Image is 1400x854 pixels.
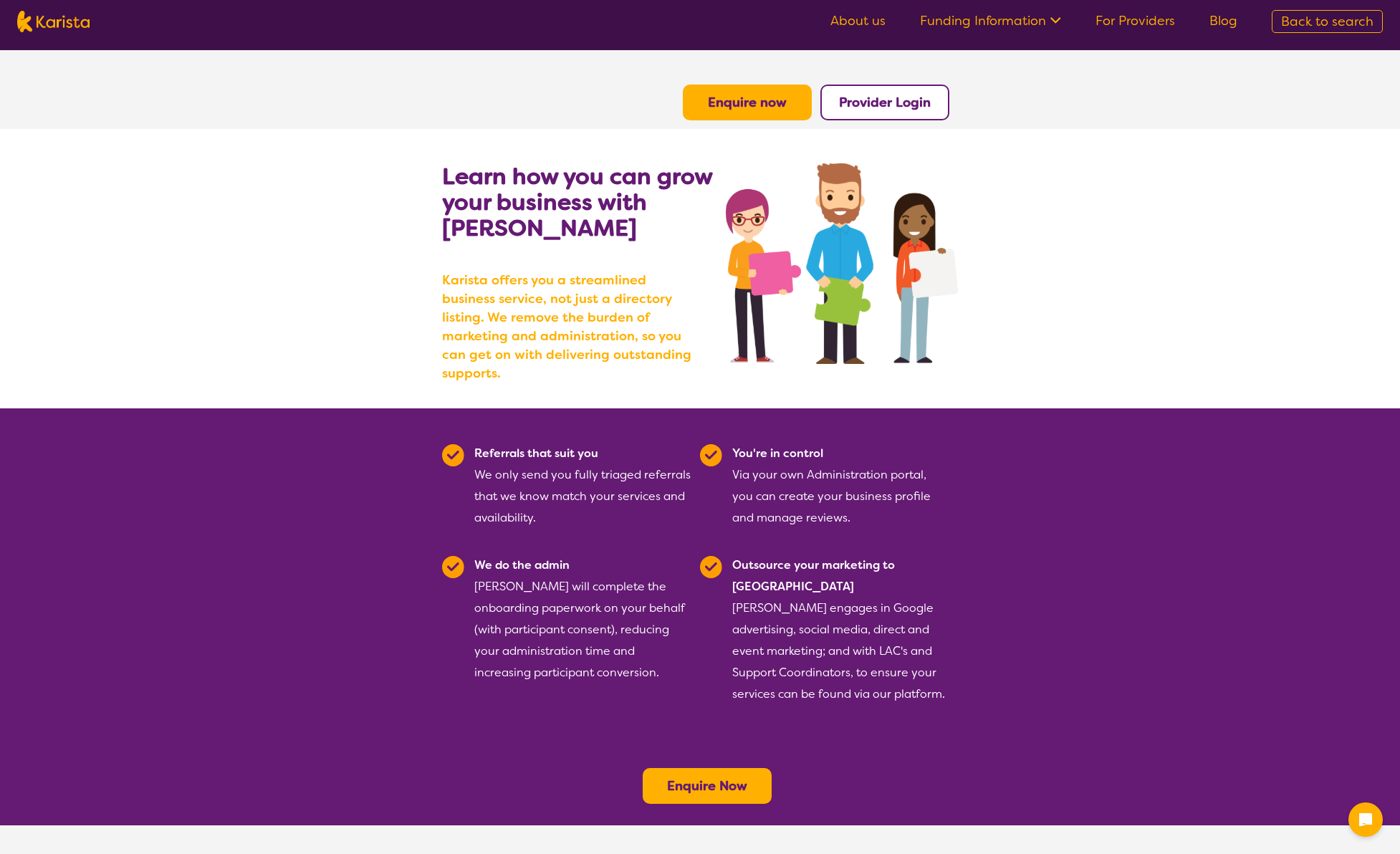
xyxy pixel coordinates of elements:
[830,12,886,29] a: About us
[474,446,598,461] b: Referrals that suit you
[17,11,90,32] img: Karista logo
[839,94,931,111] a: Provider Login
[732,443,949,529] div: Via your own Administration portal, you can create your business profile and manage reviews.
[708,94,787,111] a: Enquire now
[1209,12,1237,29] a: Blog
[442,161,712,243] b: Learn how you can grow your business with [PERSON_NAME]
[474,555,691,705] div: [PERSON_NAME] will complete the onboarding paperwork on your behalf (with participant consent), r...
[667,777,747,795] a: Enquire Now
[643,768,772,804] button: Enquire Now
[920,12,1061,29] a: Funding Information
[732,557,895,594] b: Outsource your marketing to [GEOGRAPHIC_DATA]
[700,444,722,466] img: Tick
[1281,13,1373,30] span: Back to search
[726,163,958,364] img: grow your business with Karista
[442,271,700,383] b: Karista offers you a streamlined business service, not just a directory listing. We remove the bu...
[683,85,812,120] button: Enquire now
[1272,10,1383,33] a: Back to search
[474,443,691,529] div: We only send you fully triaged referrals that we know match your services and availability.
[700,556,722,578] img: Tick
[732,555,949,705] div: [PERSON_NAME] engages in Google advertising, social media, direct and event marketing; and with L...
[732,446,823,461] b: You're in control
[1095,12,1175,29] a: For Providers
[442,556,464,578] img: Tick
[442,444,464,466] img: Tick
[820,85,949,120] button: Provider Login
[474,557,570,572] b: We do the admin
